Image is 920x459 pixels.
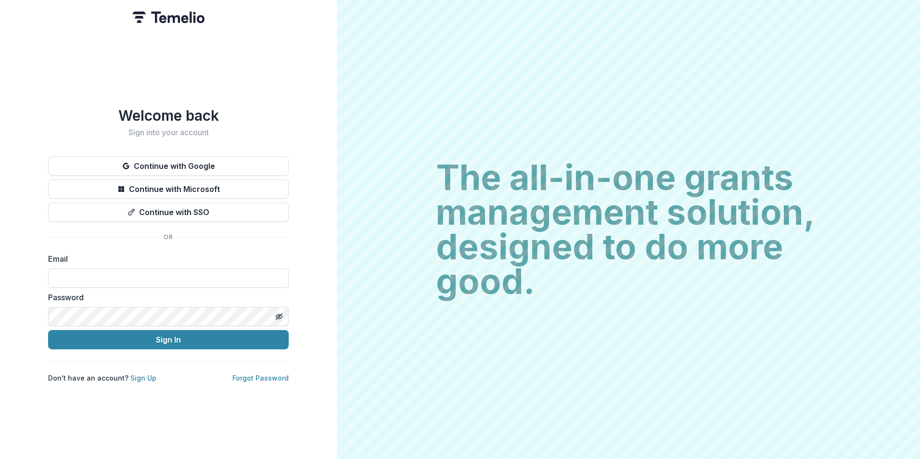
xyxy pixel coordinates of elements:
label: Email [48,253,283,265]
button: Toggle password visibility [271,309,287,324]
h2: Sign into your account [48,128,289,137]
button: Continue with SSO [48,203,289,222]
button: Continue with Microsoft [48,179,289,199]
img: Temelio [132,12,204,23]
a: Sign Up [130,374,156,382]
h1: Welcome back [48,107,289,124]
label: Password [48,292,283,303]
p: Don't have an account? [48,373,156,383]
button: Continue with Google [48,156,289,176]
button: Sign In [48,330,289,349]
a: Forgot Password [232,374,289,382]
